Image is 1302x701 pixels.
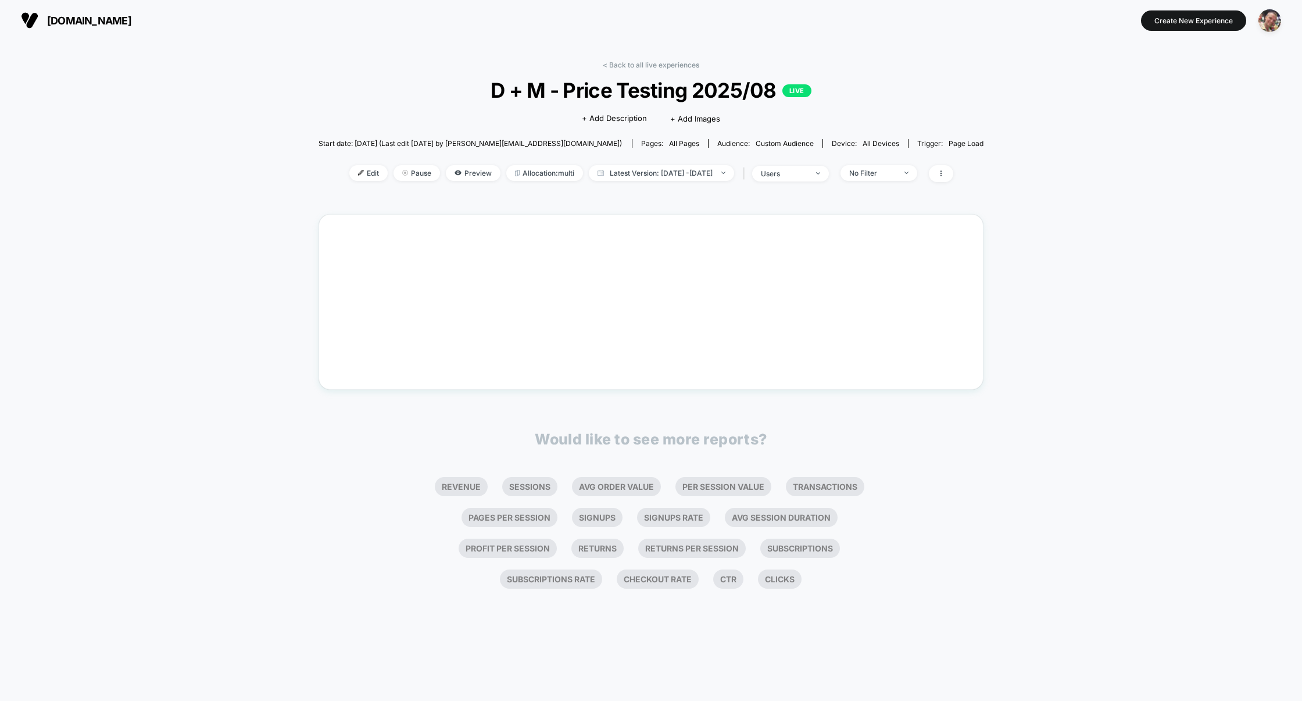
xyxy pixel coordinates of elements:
span: D + M - Price Testing 2025/08 [352,78,950,102]
span: Latest Version: [DATE] - [DATE] [589,165,734,181]
img: end [402,170,408,176]
span: all pages [669,139,699,148]
span: Custom Audience [756,139,814,148]
li: Avg Order Value [572,477,661,496]
li: Returns Per Session [638,539,746,558]
li: Pages Per Session [462,508,557,527]
button: Create New Experience [1141,10,1246,31]
span: [DOMAIN_NAME] [47,15,131,27]
span: Allocation: multi [506,165,583,181]
div: Trigger: [917,139,983,148]
p: LIVE [782,84,811,97]
li: Per Session Value [675,477,771,496]
span: + Add Images [670,114,720,123]
li: Checkout Rate [617,570,699,589]
li: Subscriptions [760,539,840,558]
span: all devices [863,139,899,148]
span: Device: [822,139,908,148]
img: Visually logo [21,12,38,29]
li: Revenue [435,477,488,496]
li: Sessions [502,477,557,496]
div: Audience: [717,139,814,148]
img: end [721,172,725,174]
p: Would like to see more reports? [535,430,767,448]
span: Preview [446,165,500,181]
a: < Back to all live experiences [603,61,699,69]
li: Subscriptions Rate [500,570,602,589]
li: Signups [572,508,623,527]
img: ppic [1258,9,1281,32]
li: Profit Per Session [459,539,557,558]
span: + Add Description [582,113,647,124]
img: rebalance [515,170,520,176]
div: No Filter [849,169,896,177]
div: Pages: [641,139,699,148]
img: calendar [598,170,604,176]
img: end [816,172,820,175]
button: [DOMAIN_NAME] [17,11,135,30]
span: Edit [349,165,388,181]
li: Returns [571,539,624,558]
span: Page Load [949,139,983,148]
img: end [904,172,908,174]
li: Avg Session Duration [725,508,838,527]
li: Transactions [786,477,864,496]
span: | [740,165,752,182]
li: Ctr [713,570,743,589]
li: Clicks [758,570,802,589]
li: Signups Rate [637,508,710,527]
span: Pause [394,165,440,181]
img: edit [358,170,364,176]
div: users [761,169,807,178]
button: ppic [1255,9,1285,33]
span: Start date: [DATE] (Last edit [DATE] by [PERSON_NAME][EMAIL_ADDRESS][DOMAIN_NAME]) [319,139,622,148]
